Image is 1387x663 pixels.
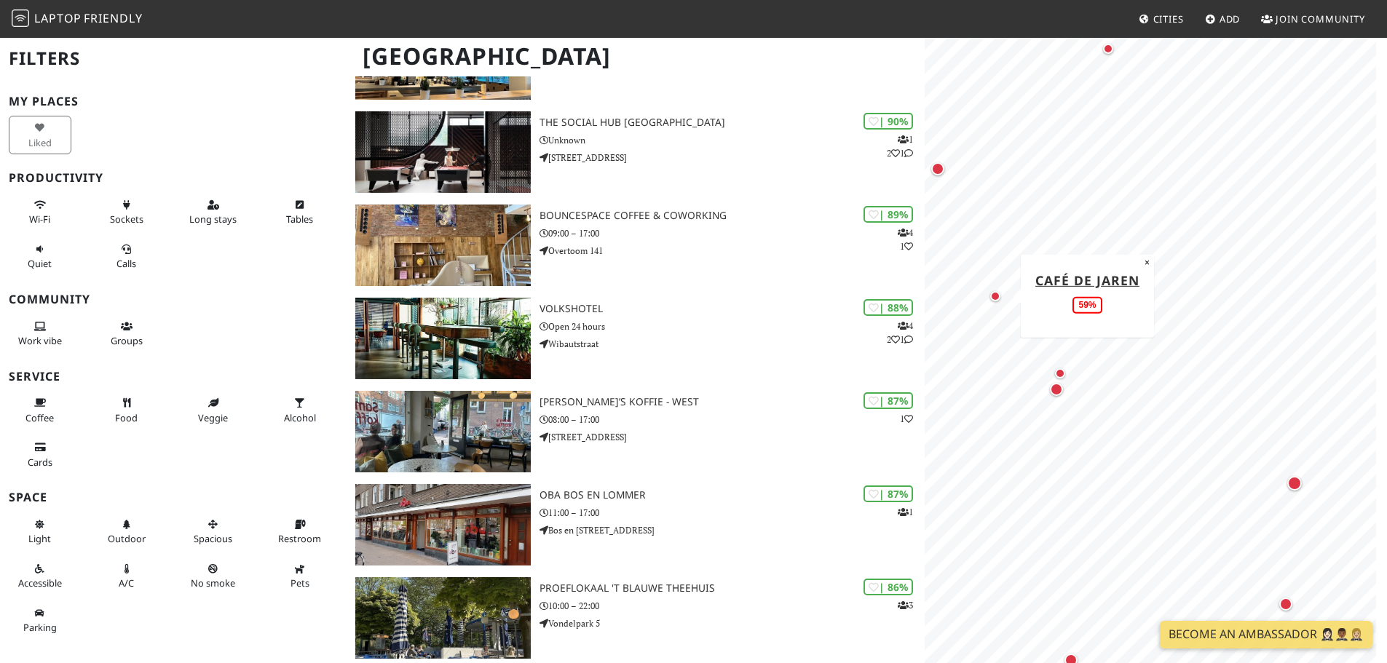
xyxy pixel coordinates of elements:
[9,293,338,306] h3: Community
[1133,6,1190,32] a: Cities
[110,213,143,226] span: Power sockets
[540,396,925,408] h3: [PERSON_NAME]’s koffie - West
[9,95,338,108] h3: My Places
[269,193,331,231] button: Tables
[864,299,913,316] div: | 88%
[928,159,947,178] div: Map marker
[182,391,245,429] button: Veggie
[291,576,309,589] span: Pet friendly
[1153,12,1184,25] span: Cities
[540,151,925,164] p: [STREET_ADDRESS]
[198,411,228,424] span: Veggie
[540,244,925,258] p: Overtoom 141
[355,484,531,565] img: OBA Bos en Lommer
[9,237,71,276] button: Quiet
[95,391,158,429] button: Food
[1047,380,1066,399] div: Map marker
[12,9,29,27] img: LaptopFriendly
[9,370,338,384] h3: Service
[111,334,143,347] span: Group tables
[95,237,158,276] button: Calls
[347,391,925,472] a: Sam’s koffie - West | 87% 1 [PERSON_NAME]’s koffie - West 08:00 – 17:00 [STREET_ADDRESS]
[1276,12,1365,25] span: Join Community
[355,205,531,286] img: BounceSpace Coffee & Coworking
[1099,40,1117,57] div: Map marker
[116,257,136,270] span: Video/audio calls
[182,193,245,231] button: Long stays
[540,599,925,613] p: 10:00 – 22:00
[540,413,925,426] p: 08:00 – 17:00
[540,582,925,595] h3: Proeflokaal 't Blauwe Theehuis
[115,411,138,424] span: Food
[540,133,925,147] p: Unknown
[95,193,158,231] button: Sockets
[182,512,245,551] button: Spacious
[540,337,925,351] p: Wibautstraat
[1255,6,1371,32] a: Join Community
[1051,365,1069,382] div: Map marker
[864,485,913,502] div: | 87%
[269,557,331,595] button: Pets
[540,616,925,630] p: Vondelpark 5
[1140,254,1154,270] button: Close popup
[9,314,71,353] button: Work vibe
[269,512,331,551] button: Restroom
[540,506,925,520] p: 11:00 – 17:00
[95,314,158,353] button: Groups
[9,435,71,474] button: Cards
[347,298,925,379] a: Volkshotel | 88% 421 Volkshotel Open 24 hours Wibautstraat
[1199,6,1246,32] a: Add
[189,213,237,226] span: Long stays
[194,532,232,545] span: Spacious
[864,206,913,223] div: | 89%
[34,10,82,26] span: Laptop
[269,391,331,429] button: Alcohol
[84,10,142,26] span: Friendly
[95,557,158,595] button: A/C
[540,226,925,240] p: 09:00 – 17:00
[347,205,925,286] a: BounceSpace Coffee & Coworking | 89% 41 BounceSpace Coffee & Coworking 09:00 – 17:00 Overtoom 141
[284,411,316,424] span: Alcohol
[864,579,913,595] div: | 86%
[540,523,925,537] p: Bos en [STREET_ADDRESS]
[28,532,51,545] span: Natural light
[9,171,338,185] h3: Productivity
[18,576,62,589] span: Accessible
[1035,271,1139,288] a: Café de Jaren
[887,132,913,160] p: 1 2 1
[540,210,925,222] h3: BounceSpace Coffee & Coworking
[23,621,57,634] span: Parking
[898,598,913,612] p: 3
[900,412,913,426] p: 1
[355,298,531,379] img: Volkshotel
[540,489,925,501] h3: OBA Bos en Lommer
[351,36,922,76] h1: [GEOGRAPHIC_DATA]
[347,484,925,565] a: OBA Bos en Lommer | 87% 1 OBA Bos en Lommer 11:00 – 17:00 Bos en [STREET_ADDRESS]
[9,391,71,429] button: Coffee
[540,430,925,444] p: [STREET_ADDRESS]
[540,116,925,129] h3: The Social Hub [GEOGRAPHIC_DATA]
[25,411,54,424] span: Coffee
[9,601,71,640] button: Parking
[347,577,925,659] a: Proeflokaal 't Blauwe Theehuis | 86% 3 Proeflokaal 't Blauwe Theehuis 10:00 – 22:00 Vondelpark 5
[355,111,531,193] img: The Social Hub Amsterdam City
[28,456,52,469] span: Credit cards
[540,303,925,315] h3: Volkshotel
[182,557,245,595] button: No smoke
[12,7,143,32] a: LaptopFriendly LaptopFriendly
[898,226,913,253] p: 4 1
[347,111,925,193] a: The Social Hub Amsterdam City | 90% 121 The Social Hub [GEOGRAPHIC_DATA] Unknown [STREET_ADDRESS]
[108,532,146,545] span: Outdoor area
[9,193,71,231] button: Wi-Fi
[987,287,1004,305] div: Map marker
[1220,12,1241,25] span: Add
[898,505,913,519] p: 1
[286,213,313,226] span: Work-friendly tables
[9,557,71,595] button: Accessible
[9,36,338,81] h2: Filters
[28,257,52,270] span: Quiet
[18,334,62,347] span: People working
[119,576,134,589] span: Air conditioned
[355,577,531,659] img: Proeflokaal 't Blauwe Theehuis
[540,319,925,333] p: Open 24 hours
